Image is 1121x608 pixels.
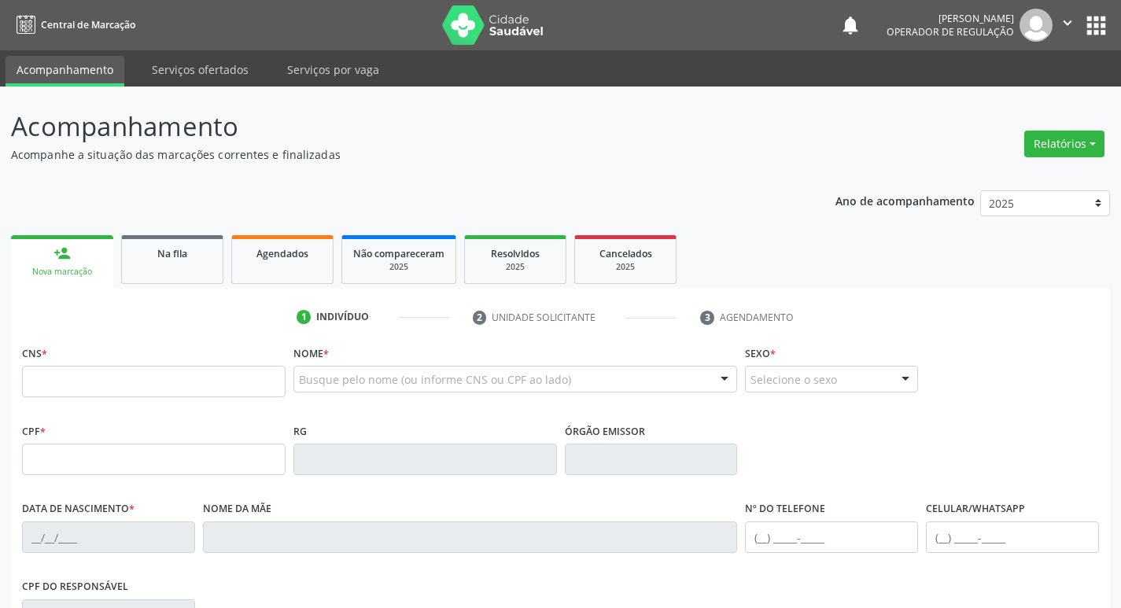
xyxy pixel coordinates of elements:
label: Nome [293,341,329,366]
span: Resolvidos [491,247,540,260]
label: Data de nascimento [22,497,135,521]
div: 2025 [586,261,665,273]
label: Sexo [745,341,776,366]
button: notifications [839,14,861,36]
a: Acompanhamento [6,56,124,87]
a: Serviços por vaga [276,56,390,83]
p: Acompanhamento [11,107,780,146]
label: CPF do responsável [22,575,128,599]
div: person_add [53,245,71,262]
button:  [1053,9,1082,42]
span: Na fila [157,247,187,260]
div: Nova marcação [22,266,102,278]
div: 1 [297,310,311,324]
img: img [1020,9,1053,42]
button: Relatórios [1024,131,1104,157]
label: Celular/WhatsApp [926,497,1025,521]
label: Nome da mãe [203,497,271,521]
span: Selecione o sexo [750,371,837,388]
span: Operador de regulação [887,25,1014,39]
label: CPF [22,419,46,444]
i:  [1059,14,1076,31]
input: (__) _____-_____ [926,521,1099,553]
a: Central de Marcação [11,12,135,38]
p: Acompanhe a situação das marcações correntes e finalizadas [11,146,780,163]
label: CNS [22,341,47,366]
span: Não compareceram [353,247,444,260]
div: Indivíduo [316,310,369,324]
span: Agendados [256,247,308,260]
span: Central de Marcação [41,18,135,31]
div: 2025 [476,261,555,273]
a: Serviços ofertados [141,56,260,83]
span: Cancelados [599,247,652,260]
label: RG [293,419,307,444]
span: Busque pelo nome (ou informe CNS ou CPF ao lado) [299,371,571,388]
div: 2025 [353,261,444,273]
div: [PERSON_NAME] [887,12,1014,25]
label: Nº do Telefone [745,497,825,521]
input: (__) _____-_____ [745,521,918,553]
input: __/__/____ [22,521,195,553]
label: Órgão emissor [565,419,645,444]
button: apps [1082,12,1110,39]
p: Ano de acompanhamento [835,190,975,210]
